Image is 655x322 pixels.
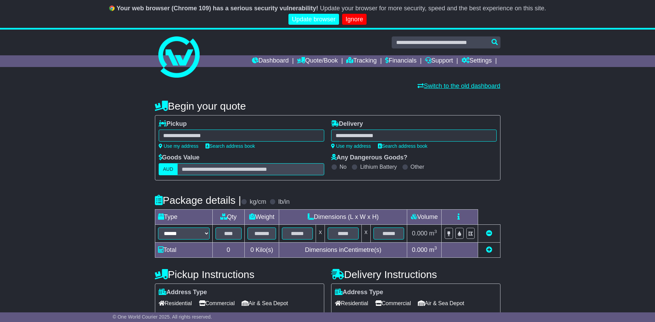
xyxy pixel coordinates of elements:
h4: Begin your quote [155,100,500,112]
label: lb/in [278,198,289,206]
span: Air & Sea Depot [418,298,464,309]
td: Volume [407,210,442,225]
a: Dashboard [252,55,289,67]
a: Search address book [205,143,255,149]
span: 0 [250,246,254,253]
label: Other [411,164,424,170]
td: x [316,225,325,243]
a: Support [425,55,453,67]
a: Ignore [342,14,367,25]
span: Residential [159,298,192,309]
td: 0 [212,243,244,258]
a: Quote/Book [297,55,338,67]
span: © One World Courier 2025. All rights reserved. [113,314,212,320]
a: Settings [462,55,492,67]
span: Commercial [199,298,235,309]
a: Update browser [288,14,339,25]
span: Commercial [375,298,411,309]
span: 0.000 [412,246,427,253]
td: Total [155,243,212,258]
label: No [340,164,347,170]
a: Use my address [331,143,371,149]
span: Update your browser for more security, speed and the best experience on this site. [320,5,546,12]
label: Pickup [159,120,187,128]
sup: 3 [434,229,437,234]
span: Residential [335,298,368,309]
td: Dimensions (L x W x H) [279,210,407,225]
a: Search address book [378,143,427,149]
a: Financials [385,55,416,67]
label: Address Type [335,289,383,296]
a: Add new item [486,246,492,253]
a: Use my address [159,143,199,149]
span: m [429,230,437,237]
h4: Pickup Instructions [155,269,324,280]
label: Goods Value [159,154,200,162]
label: Lithium Battery [360,164,397,170]
span: 0.000 [412,230,427,237]
td: Dimensions in Centimetre(s) [279,243,407,258]
a: Remove this item [486,230,492,237]
label: AUD [159,163,178,175]
td: Kilo(s) [244,243,279,258]
sup: 3 [434,245,437,251]
a: Tracking [346,55,377,67]
span: Air & Sea Depot [242,298,288,309]
label: Delivery [331,120,363,128]
td: Type [155,210,212,225]
td: Weight [244,210,279,225]
b: Your web browser (Chrome 109) has a serious security vulnerability! [117,5,318,12]
span: m [429,246,437,253]
h4: Delivery Instructions [331,269,500,280]
a: Switch to the old dashboard [418,82,500,89]
label: Any Dangerous Goods? [331,154,408,162]
label: Address Type [159,289,207,296]
td: Qty [212,210,244,225]
td: x [361,225,370,243]
label: kg/cm [250,198,266,206]
h4: Package details | [155,195,241,206]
